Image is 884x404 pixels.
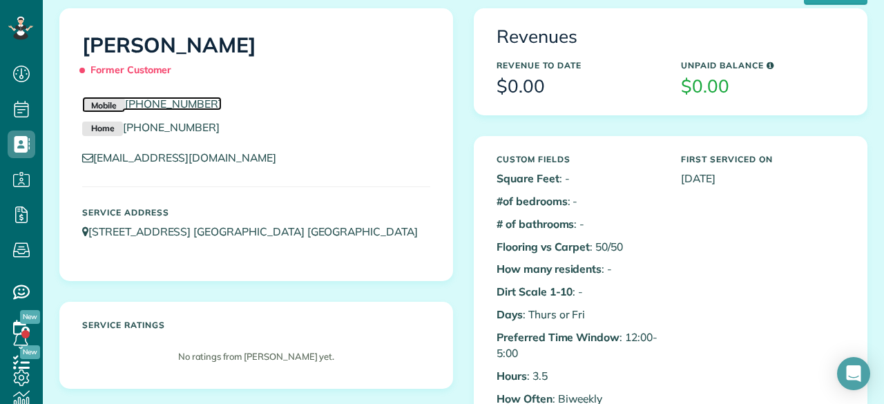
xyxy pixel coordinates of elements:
h1: [PERSON_NAME] [82,34,430,82]
b: How many residents [497,262,602,276]
a: [EMAIL_ADDRESS][DOMAIN_NAME] [82,151,289,164]
b: Dirt Scale 1-10 [497,285,573,298]
p: : - [497,216,660,232]
b: Square Feet [497,171,559,185]
p: : Thurs or Fri [497,307,660,323]
a: Mobile[PHONE_NUMBER] [82,97,222,110]
small: Mobile [82,98,125,113]
b: Preferred Time Window [497,330,619,344]
p: : - [497,261,660,277]
h5: Unpaid Balance [681,61,845,70]
b: # of bathrooms [497,217,574,231]
p: : 12:00-5:00 [497,329,660,361]
p: [DATE] [681,171,845,186]
h5: First Serviced On [681,155,845,164]
small: Home [82,122,123,137]
p: : - [497,284,660,300]
a: Home[PHONE_NUMBER] [82,120,220,134]
h5: Custom Fields [497,155,660,164]
a: [STREET_ADDRESS] [GEOGRAPHIC_DATA] [GEOGRAPHIC_DATA] [82,224,418,254]
p: No ratings from [PERSON_NAME] yet. [89,350,423,363]
span: New [20,310,40,324]
p: : 3.5 [497,368,660,384]
b: #of bedrooms [497,194,568,208]
span: Former Customer [82,58,177,82]
h5: Revenue to Date [497,61,660,70]
b: Days [497,307,523,321]
h3: $0.00 [497,77,660,97]
h5: Service Address [82,208,430,217]
p: : - [497,193,660,209]
h3: $0.00 [681,77,845,97]
p: : 50/50 [497,239,660,255]
h5: Service ratings [82,320,430,329]
h3: Revenues [497,27,845,47]
b: Hours [497,369,527,383]
p: : - [497,171,660,186]
b: Flooring vs Carpet [497,240,590,253]
div: Open Intercom Messenger [837,357,870,390]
